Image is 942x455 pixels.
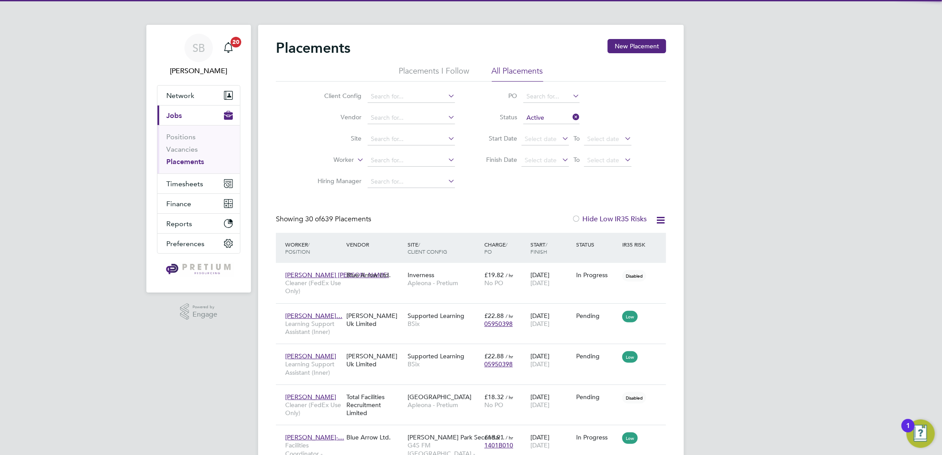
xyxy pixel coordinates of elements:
div: Showing [276,215,373,224]
span: [DATE] [530,441,549,449]
span: Supported Learning [408,352,464,360]
span: [DATE] [530,360,549,368]
span: Low [622,432,638,444]
div: Blue Arrow Ltd. [344,267,405,283]
span: 20 [231,37,241,47]
span: [DATE] [530,279,549,287]
span: To [571,133,582,144]
div: Jobs [157,125,240,173]
a: Vacancies [166,145,198,153]
span: Powered by [192,303,217,311]
span: Cleaner (FedEx Use Only) [285,401,342,417]
div: Blue Arrow Ltd. [344,429,405,446]
div: Site [405,236,482,259]
a: Positions [166,133,196,141]
span: Engage [192,311,217,318]
span: / PO [484,241,507,255]
span: BSix [408,320,480,328]
li: All Placements [492,66,543,82]
label: Start Date [477,134,517,142]
div: In Progress [577,433,618,441]
span: Select date [525,135,557,143]
label: Finish Date [477,156,517,164]
span: Apleona - Pretium [408,279,480,287]
div: Worker [283,236,344,259]
label: Hide Low IR35 Risks [572,215,647,224]
span: Preferences [166,239,204,248]
span: 30 of [305,215,321,224]
button: Timesheets [157,174,240,193]
a: Powered byEngage [180,303,218,320]
span: / hr [506,353,513,360]
span: Finance [166,200,191,208]
span: 1401B010 [484,441,513,449]
input: Search for... [368,176,455,188]
div: IR35 Risk [620,236,651,252]
div: 1 [906,426,910,437]
button: Open Resource Center, 1 new notification [907,420,935,448]
span: No PO [484,279,503,287]
div: Pending [577,393,618,401]
span: Sasha Baird [157,66,240,76]
label: PO [477,92,517,100]
span: No PO [484,401,503,409]
span: [DATE] [530,401,549,409]
span: / hr [506,313,513,319]
span: / Client Config [408,241,447,255]
span: [PERSON_NAME] [PERSON_NAME] [285,271,389,279]
span: / hr [506,434,513,441]
div: [DATE] [528,429,574,454]
a: [PERSON_NAME]…Learning Support Assistant (Inner)[PERSON_NAME] Uk LimitedSupported LearningBSix£22... [283,307,666,314]
span: Reports [166,220,192,228]
div: [PERSON_NAME] Uk Limited [344,348,405,373]
div: Pending [577,352,618,360]
span: / Finish [530,241,547,255]
span: Network [166,91,194,100]
span: To [571,154,582,165]
span: 639 Placements [305,215,371,224]
span: Jobs [166,111,182,120]
button: Finance [157,194,240,213]
span: 05950398 [484,320,513,328]
a: [PERSON_NAME]Learning Support Assistant (Inner)[PERSON_NAME] Uk LimitedSupported LearningBSix£22.... [283,347,666,355]
div: Start [528,236,574,259]
span: Select date [525,156,557,164]
span: [GEOGRAPHIC_DATA] [408,393,471,401]
span: [PERSON_NAME] Park Seconda… [408,433,505,441]
span: [PERSON_NAME]… [285,312,342,320]
label: Worker [303,156,354,165]
label: Site [310,134,361,142]
a: [PERSON_NAME]-…Facilities Coordinator - [GEOGRAPHIC_DATA]Blue Arrow Ltd.[PERSON_NAME] Park Second... [283,428,666,436]
div: [PERSON_NAME] Uk Limited [344,307,405,332]
li: Placements I Follow [399,66,470,82]
button: Reports [157,214,240,233]
span: £18.32 [484,393,504,401]
span: Learning Support Assistant (Inner) [285,360,342,376]
span: [DATE] [530,320,549,328]
div: [DATE] [528,307,574,332]
button: Jobs [157,106,240,125]
a: SB[PERSON_NAME] [157,34,240,76]
a: [PERSON_NAME]Cleaner (FedEx Use Only)Total Facilities Recruitment Limited[GEOGRAPHIC_DATA]Apleona... [283,388,666,396]
span: SB [192,42,205,54]
span: BSix [408,360,480,368]
div: [DATE] [528,267,574,291]
div: [DATE] [528,348,574,373]
span: £18.91 [484,433,504,441]
button: Network [157,86,240,105]
span: [PERSON_NAME] [285,393,336,401]
span: [PERSON_NAME]-… [285,433,344,441]
label: Hiring Manager [310,177,361,185]
input: Search for... [368,90,455,103]
div: Total Facilities Recruitment Limited [344,388,405,422]
span: Low [622,311,638,322]
label: Client Config [310,92,361,100]
div: Status [574,236,620,252]
img: pretium-logo-retina.png [164,263,233,277]
span: 05950398 [484,360,513,368]
span: Learning Support Assistant (Inner) [285,320,342,336]
div: [DATE] [528,388,574,413]
h2: Placements [276,39,350,57]
div: Pending [577,312,618,320]
span: Select date [587,135,619,143]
